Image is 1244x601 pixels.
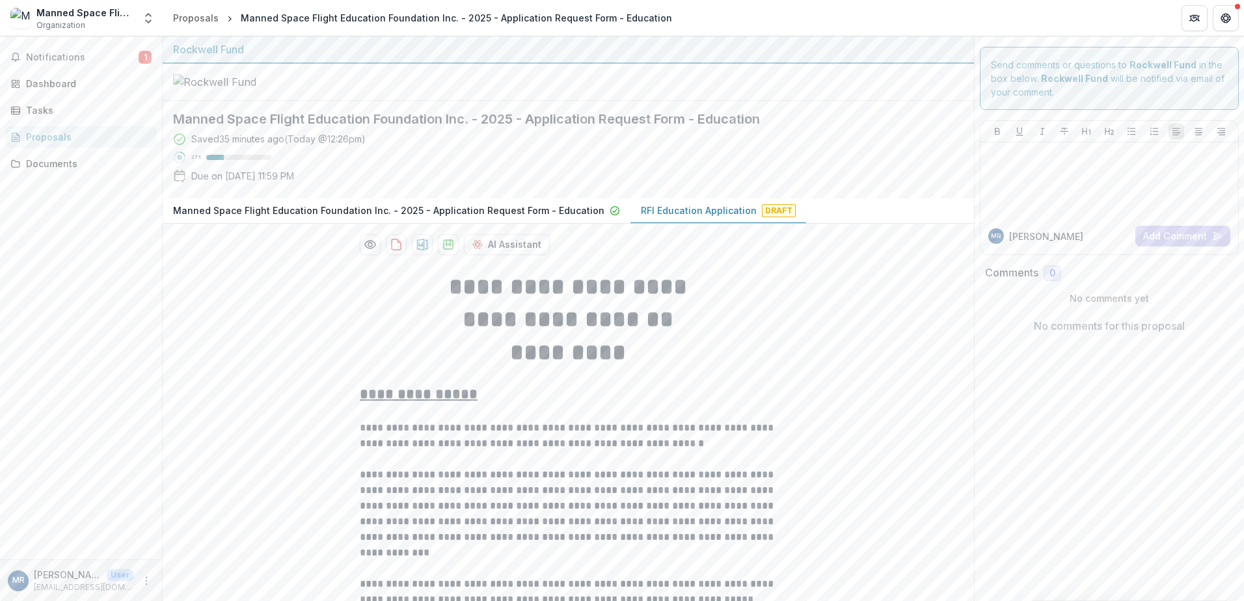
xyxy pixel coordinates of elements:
[1146,124,1162,139] button: Ordered List
[1191,124,1206,139] button: Align Center
[10,8,31,29] img: Manned Space Flight Education Foundation Inc.
[360,234,381,255] button: Preview 6d90dfc3-3fc8-483a-80cd-7699e4c82070-1.pdf
[191,153,201,162] p: 27 %
[1182,5,1208,31] button: Partners
[1057,124,1072,139] button: Strike
[1034,318,1185,334] p: No comments for this proposal
[191,169,294,183] p: Due on [DATE] 11:59 PM
[985,291,1234,305] p: No comments yet
[173,204,604,217] p: Manned Space Flight Education Foundation Inc. - 2025 - Application Request Form - Education
[139,573,154,589] button: More
[991,233,1001,239] div: Mallory Rogers
[168,8,677,27] nav: breadcrumb
[139,5,157,31] button: Open entity switcher
[26,130,146,144] div: Proposals
[1213,5,1239,31] button: Get Help
[139,51,152,64] span: 1
[990,124,1005,139] button: Bold
[173,11,219,25] div: Proposals
[26,77,146,90] div: Dashboard
[980,47,1239,110] div: Send comments or questions to in the box below. will be notified via email of your comment.
[641,204,757,217] p: RFI Education Application
[1079,124,1094,139] button: Heading 1
[241,11,672,25] div: Manned Space Flight Education Foundation Inc. - 2025 - Application Request Form - Education
[1012,124,1027,139] button: Underline
[173,42,964,57] div: Rockwell Fund
[5,47,157,68] button: Notifications1
[191,132,366,146] div: Saved 35 minutes ago ( Today @ 12:26pm )
[173,111,943,127] h2: Manned Space Flight Education Foundation Inc. - 2025 - Application Request Form - Education
[36,6,134,20] div: Manned Space Flight Education Foundation Inc.
[1009,230,1083,243] p: [PERSON_NAME]
[762,204,796,217] span: Draft
[1169,124,1184,139] button: Align Left
[1034,124,1050,139] button: Italicize
[1049,268,1055,279] span: 0
[1129,59,1197,70] strong: Rockwell Fund
[12,576,25,585] div: Mallory Rogers
[173,74,303,90] img: Rockwell Fund
[107,569,133,581] p: User
[26,103,146,117] div: Tasks
[168,8,224,27] a: Proposals
[5,153,157,174] a: Documents
[34,568,101,581] p: [PERSON_NAME]
[5,73,157,94] a: Dashboard
[34,581,133,593] p: [EMAIL_ADDRESS][DOMAIN_NAME]
[438,234,459,255] button: download-proposal
[1135,226,1230,247] button: Add Comment
[36,20,85,31] span: Organization
[1124,124,1139,139] button: Bullet List
[386,234,407,255] button: download-proposal
[464,234,550,255] button: AI Assistant
[5,126,157,148] a: Proposals
[985,267,1038,279] h2: Comments
[26,157,146,170] div: Documents
[412,234,433,255] button: download-proposal
[1102,124,1117,139] button: Heading 2
[5,100,157,121] a: Tasks
[1213,124,1229,139] button: Align Right
[26,52,139,63] span: Notifications
[1041,73,1108,84] strong: Rockwell Fund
